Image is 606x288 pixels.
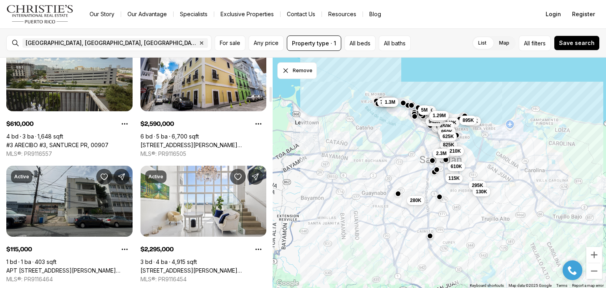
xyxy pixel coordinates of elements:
[462,117,474,123] span: 895K
[6,5,74,24] img: logo
[463,116,481,126] button: 349K
[6,142,108,149] a: #3 ARECIBO #3, SANTURCE PR, 00907
[410,197,421,204] span: 280K
[541,6,566,22] button: Login
[446,146,464,155] button: 210K
[436,123,447,129] span: 995K
[418,105,431,115] button: 5M
[254,40,279,46] span: Any price
[468,180,486,190] button: 295K
[418,105,436,115] button: 395K
[96,169,112,185] button: Save Property: APT B 2 DOMINGO CABRERA 112 #1
[459,115,477,125] button: 895K
[421,107,433,113] span: 395K
[140,267,267,274] a: 120 Ave Carlos Chardon QUANTUM METROCENTER #2501, SAN JUAN PR, 00907
[114,169,129,185] button: Share Property
[436,150,447,157] span: 2.3M
[432,114,443,120] span: 3.4M
[439,132,457,141] button: 625K
[83,9,121,20] a: Our Story
[14,174,29,180] p: Active
[440,140,457,150] button: 825K
[556,283,567,288] a: Terms (opens in new tab)
[121,9,173,20] a: Our Advantage
[554,36,600,50] button: Save search
[214,9,280,20] a: Exclusive Properties
[26,40,197,46] span: [GEOGRAPHIC_DATA], [GEOGRAPHIC_DATA], [GEOGRAPHIC_DATA]
[473,187,490,196] button: 130K
[287,36,341,51] button: Property type · 1
[445,174,463,183] button: 115K
[433,122,451,131] button: 995K
[277,62,317,79] button: Dismiss drawing
[251,116,266,132] button: Property options
[531,39,546,47] span: filters
[567,6,600,22] button: Register
[586,247,602,263] button: Zoom in
[451,163,462,170] span: 610K
[509,283,552,288] span: Map data ©2025 Google
[437,122,454,131] button: 450K
[380,99,391,105] span: 799K
[572,11,595,17] span: Register
[519,36,551,51] button: Allfilters
[425,117,443,126] button: 945K
[442,118,460,127] button: 249K
[472,36,493,50] label: List
[428,118,440,125] span: 945K
[382,97,398,107] button: 1.3M
[432,112,445,118] span: 1.29M
[379,36,411,51] button: All baths
[344,36,376,51] button: All beds
[117,241,133,257] button: Property options
[322,9,363,20] a: Resources
[385,99,395,105] span: 1.3M
[407,196,425,205] button: 280K
[281,9,322,20] button: Contact Us
[215,36,245,51] button: For sale
[466,118,478,124] span: 349K
[443,142,454,148] span: 825K
[247,169,263,185] button: Share Property
[586,263,602,279] button: Zoom out
[448,175,460,181] span: 115K
[559,40,595,46] span: Save search
[471,182,483,188] span: 295K
[249,36,284,51] button: Any price
[546,11,561,17] span: Login
[174,9,214,20] a: Specialists
[363,9,387,20] a: Blog
[117,116,133,132] button: Property options
[220,40,240,46] span: For sale
[476,189,487,195] span: 130K
[442,133,454,140] span: 625K
[438,127,456,137] button: 950K
[493,36,516,50] label: Map
[449,148,461,154] span: 210K
[431,123,449,132] button: 499K
[6,267,133,274] a: APT B 2 DOMINGO CABRERA 112 #1, SAN JUAN PR, 00925
[429,112,446,122] button: 3.4M
[251,241,266,257] button: Property options
[440,148,457,157] button: 680K
[445,120,456,126] span: 249K
[230,169,246,185] button: Save Property: 120 Ave Carlos Chardon QUANTUM METROCENTER #2501
[447,162,465,171] button: 610K
[148,174,163,180] p: Active
[377,97,395,107] button: 799K
[441,129,453,135] span: 950K
[524,39,530,47] span: All
[140,142,267,149] a: 152 CALLE LUNA, SAN JUAN PR, 00901
[572,283,604,288] a: Report a map error
[440,123,451,129] span: 450K
[429,110,449,120] button: 1.29M
[433,149,450,158] button: 2.3M
[434,124,446,131] span: 499K
[421,107,428,113] span: 5M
